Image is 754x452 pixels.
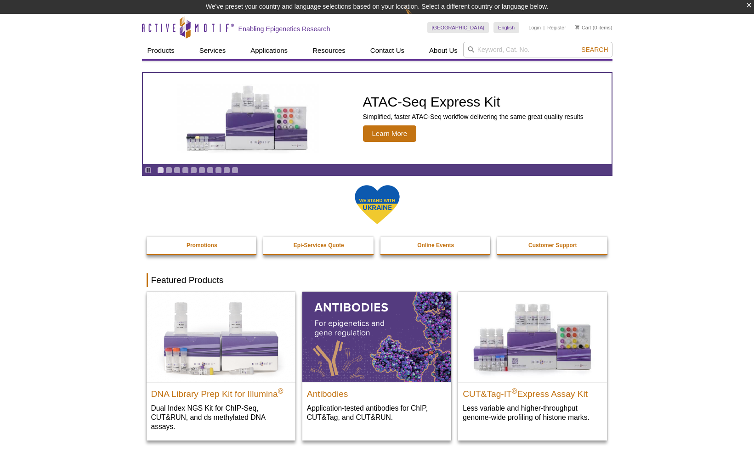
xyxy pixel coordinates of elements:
[380,237,492,254] a: Online Events
[198,167,205,174] a: Go to slide 6
[263,237,374,254] a: Epi-Services Quote
[147,273,608,287] h2: Featured Products
[547,24,566,31] a: Register
[302,292,451,382] img: All Antibodies
[463,42,612,57] input: Keyword, Cat. No.
[207,167,214,174] a: Go to slide 7
[405,7,430,28] img: Change Here
[182,167,189,174] a: Go to slide 4
[307,42,351,59] a: Resources
[544,22,545,33] li: |
[238,25,330,33] h2: Enabling Epigenetics Research
[194,42,232,59] a: Services
[307,403,447,422] p: Application-tested antibodies for ChIP, CUT&Tag, and CUT&RUN.
[145,167,152,174] a: Toggle autoplay
[215,167,222,174] a: Go to slide 8
[463,403,602,422] p: Less variable and higher-throughput genome-wide profiling of histone marks​.
[143,73,612,164] a: ATAC-Seq Express Kit ATAC-Seq Express Kit Simplified, faster ATAC-Seq workflow delivering the sam...
[575,24,591,31] a: Cart
[245,42,293,59] a: Applications
[232,167,238,174] a: Go to slide 10
[512,387,517,395] sup: ®
[147,237,258,254] a: Promotions
[427,22,489,33] a: [GEOGRAPHIC_DATA]
[581,46,608,53] span: Search
[278,387,283,395] sup: ®
[147,292,295,440] a: DNA Library Prep Kit for Illumina DNA Library Prep Kit for Illumina® Dual Index NGS Kit for ChIP-...
[575,25,579,29] img: Your Cart
[294,242,344,249] strong: Epi-Services Quote
[151,385,291,399] h2: DNA Library Prep Kit for Illumina
[363,125,417,142] span: Learn More
[147,292,295,382] img: DNA Library Prep Kit for Illumina
[307,385,447,399] h2: Antibodies
[354,184,400,225] img: We Stand With Ukraine
[575,22,612,33] li: (0 items)
[528,242,577,249] strong: Customer Support
[143,73,612,164] article: ATAC-Seq Express Kit
[365,42,410,59] a: Contact Us
[458,292,607,382] img: CUT&Tag-IT® Express Assay Kit
[363,95,584,109] h2: ATAC-Seq Express Kit
[172,84,324,153] img: ATAC-Seq Express Kit
[417,242,454,249] strong: Online Events
[424,42,463,59] a: About Us
[151,403,291,431] p: Dual Index NGS Kit for ChIP-Seq, CUT&RUN, and ds methylated DNA assays.
[458,292,607,431] a: CUT&Tag-IT® Express Assay Kit CUT&Tag-IT®Express Assay Kit Less variable and higher-throughput ge...
[302,292,451,431] a: All Antibodies Antibodies Application-tested antibodies for ChIP, CUT&Tag, and CUT&RUN.
[190,167,197,174] a: Go to slide 5
[174,167,181,174] a: Go to slide 3
[187,242,217,249] strong: Promotions
[578,45,611,54] button: Search
[165,167,172,174] a: Go to slide 2
[157,167,164,174] a: Go to slide 1
[142,42,180,59] a: Products
[497,237,608,254] a: Customer Support
[363,113,584,121] p: Simplified, faster ATAC-Seq workflow delivering the same great quality results
[493,22,519,33] a: English
[463,385,602,399] h2: CUT&Tag-IT Express Assay Kit
[223,167,230,174] a: Go to slide 9
[528,24,541,31] a: Login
